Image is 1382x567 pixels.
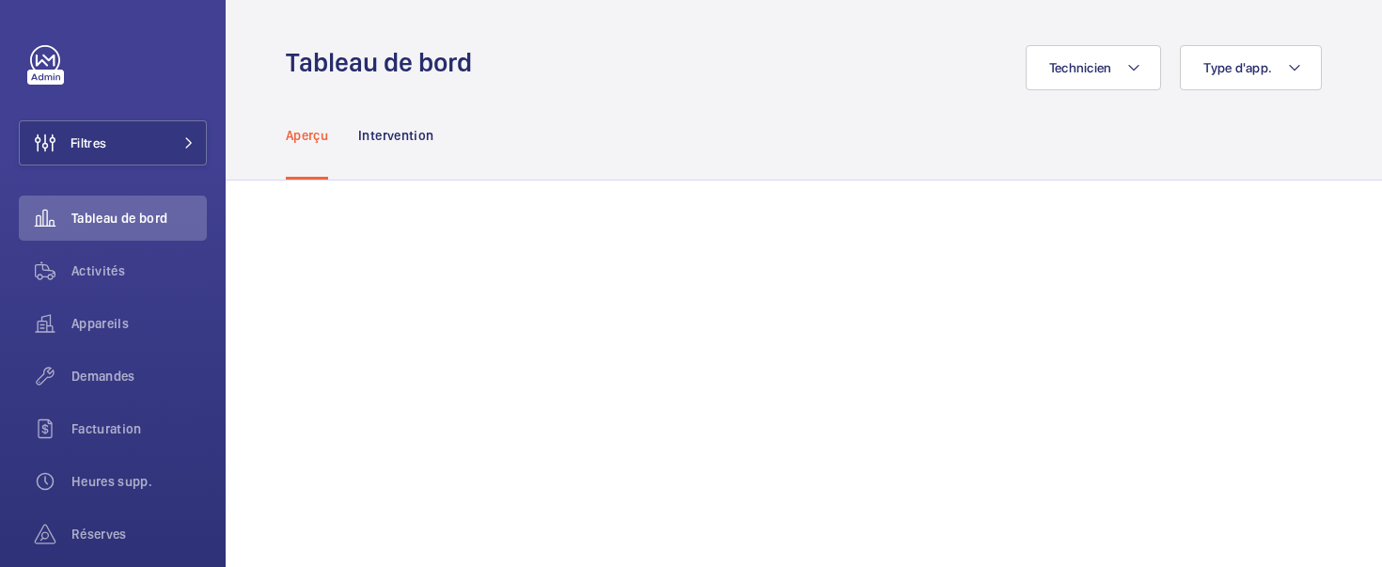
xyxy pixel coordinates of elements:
[71,472,207,491] span: Heures supp.
[1049,60,1112,75] span: Technicien
[1026,45,1162,90] button: Technicien
[71,419,207,438] span: Facturation
[1203,60,1272,75] span: Type d'app.
[286,126,328,145] p: Aperçu
[71,367,207,386] span: Demandes
[358,126,433,145] p: Intervention
[19,120,207,165] button: Filtres
[71,314,207,333] span: Appareils
[71,525,207,543] span: Réserves
[71,261,207,280] span: Activités
[286,45,483,80] h1: Tableau de bord
[71,134,106,152] span: Filtres
[1180,45,1322,90] button: Type d'app.
[71,209,207,228] span: Tableau de bord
